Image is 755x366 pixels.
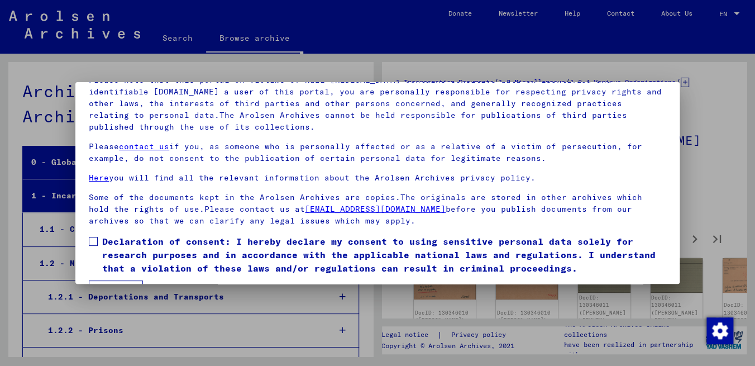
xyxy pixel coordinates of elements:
[89,172,666,184] p: you will find all the relevant information about the Arolsen Archives privacy policy.
[706,317,733,344] img: Change consent
[89,74,666,133] p: Please note that this portal on victims of Nazi [MEDICAL_DATA] contains sensitive data on identif...
[89,281,143,302] button: I agree
[119,141,169,151] a: contact us
[89,173,109,183] a: Here
[305,204,446,214] a: [EMAIL_ADDRESS][DOMAIN_NAME]
[102,235,666,275] span: Declaration of consent: I hereby declare my consent to using sensitive personal data solely for r...
[89,141,666,164] p: Please if you, as someone who is personally affected or as a relative of a victim of persecution,...
[89,192,666,227] p: Some of the documents kept in the Arolsen Archives are copies.The originals are stored in other a...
